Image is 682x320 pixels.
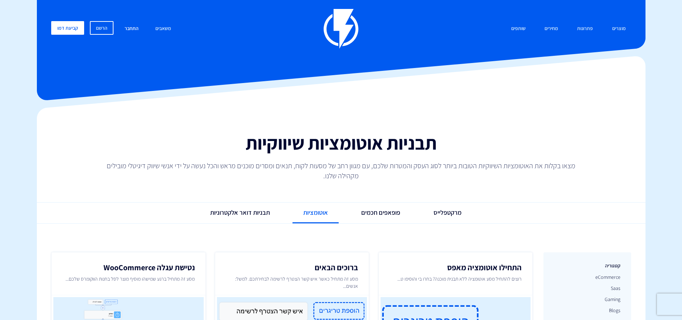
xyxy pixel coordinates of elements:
[150,21,176,37] a: משאבים
[554,263,620,268] h3: קטגוריה
[607,21,631,37] a: מוצרים
[390,263,522,272] h2: התחילו אוטומציה מאפס
[51,21,84,35] a: קביעת דמו
[62,275,194,290] p: מסע זה מתחיל ברגע שמישהו מוסיף מוצר לסל בחנות הווקומרס שלכם...
[90,21,113,35] a: הרשם
[226,275,358,290] p: מסע זה מתחיל כאשר איש קשר הצטרף לרשימה לבחירתכם. למשל: אנשים...
[119,21,144,37] a: התחבר
[554,272,620,282] a: eCommerce
[44,133,638,153] h1: תבניות אוטומציות שיווקיות
[506,21,531,37] a: שותפים
[226,263,358,272] h2: ברוכים הבאים
[199,203,281,223] a: תבניות דואר אלקטרוניות
[423,203,472,223] a: מרקטפלייס
[554,306,620,315] a: Blogs
[350,203,411,223] a: פופאפים חכמים
[390,275,522,290] p: רוצים להתחיל מסע אוטומציה ללא תבנית מוכנה? בחרו בי והוסיפו ט...
[554,283,620,293] a: Saas
[103,161,579,181] p: מצאו בקלות את האוטומציות השיווקיות הטובות ביותר לסוג העסק והמטרות שלכם, עם מגוון רחב של מסעות לקו...
[62,263,194,272] h2: נטישת עגלה WooCommerce
[554,295,620,304] a: Gaming
[539,21,564,37] a: מחירים
[572,21,598,37] a: פתרונות
[292,203,339,224] a: אוטומציות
